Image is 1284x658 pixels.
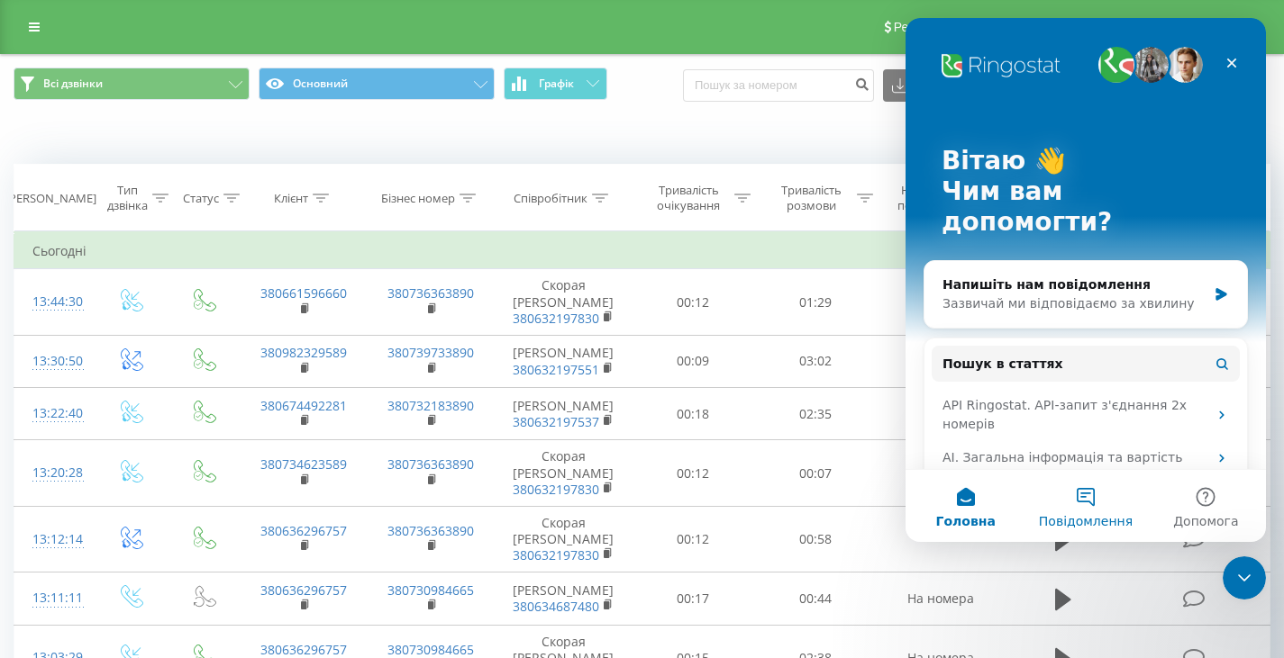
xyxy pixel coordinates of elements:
iframe: Intercom live chat [1223,556,1266,599]
a: 380632197830 [513,481,599,498]
a: 380732183890 [387,397,474,414]
div: 13:22:40 [32,396,75,431]
div: Бізнес номер [381,191,455,206]
a: 380632197830 [513,310,599,327]
a: 380739733890 [387,344,474,361]
td: Скорая [PERSON_NAME] [495,440,632,507]
td: На номера [877,572,1005,625]
td: 00:07 [754,440,877,507]
td: 00:44 [754,572,877,625]
button: Експорт [883,69,980,102]
span: Всі дзвінки [43,77,103,91]
td: 03:02 [754,335,877,387]
div: 13:44:30 [32,284,75,320]
div: Тривалість розмови [771,183,852,213]
td: Скорая [PERSON_NAME] [495,269,632,336]
td: [PERSON_NAME] [495,572,632,625]
a: 380634687480 [513,598,599,615]
div: Назва схеми переадресації [894,183,980,213]
a: 380736363890 [387,522,474,539]
button: Графік [504,68,607,100]
a: 380632197551 [513,361,599,378]
input: Пошук за номером [683,69,874,102]
a: 380632197830 [513,546,599,563]
div: Клієнт [274,191,308,206]
a: 380734623589 [260,455,347,473]
a: 380730984665 [387,581,474,599]
a: 380736363890 [387,455,474,473]
div: Співробітник [514,191,587,206]
a: 380661596660 [260,284,347,302]
td: 00:58 [754,506,877,572]
button: Основний [259,68,495,100]
a: 380636296757 [260,522,347,539]
a: 380636296757 [260,581,347,599]
a: 380632197537 [513,413,599,430]
div: Тривалість очікування [648,183,729,213]
a: 380982329589 [260,344,347,361]
div: 13:20:28 [32,455,75,491]
div: Статус [183,191,219,206]
td: 00:12 [632,269,754,336]
td: 01:29 [754,269,877,336]
iframe: Intercom live chat [906,18,1266,542]
span: Графік [539,77,574,90]
a: 380674492281 [260,397,347,414]
td: 00:18 [632,388,754,440]
td: 00:12 [632,440,754,507]
div: 13:30:50 [32,344,75,379]
td: 00:17 [632,572,754,625]
a: 380736363890 [387,284,474,302]
td: [PERSON_NAME] [495,335,632,387]
a: 380730984665 [387,641,474,658]
td: Сьогодні [14,233,1270,269]
span: Реферальна програма [894,20,1026,34]
a: 380636296757 [260,641,347,658]
td: 00:09 [632,335,754,387]
div: [PERSON_NAME] [5,191,96,206]
td: Скорая [PERSON_NAME] [495,506,632,572]
td: [PERSON_NAME] [495,388,632,440]
div: 13:12:14 [32,522,75,557]
td: 02:35 [754,388,877,440]
button: Всі дзвінки [14,68,250,100]
td: 00:12 [632,506,754,572]
div: Тип дзвінка [107,183,148,213]
div: 13:11:11 [32,581,75,616]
